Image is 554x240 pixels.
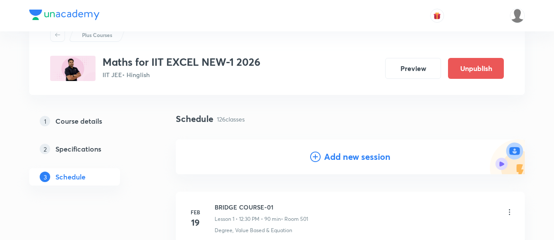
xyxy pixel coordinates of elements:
h6: BRIDGE COURSE-01 [215,203,308,212]
h3: Maths for IIT EXCEL NEW-1 2026 [103,56,260,68]
img: 0FA41914-A0C7-4F0A-A892-4475992A417F_plus.png [50,56,96,81]
p: Plus Courses [82,31,112,39]
a: Company Logo [29,10,99,22]
h4: Add new session [324,150,390,163]
a: 1Course details [29,112,148,130]
h6: Feb [187,208,204,216]
button: Preview [385,58,441,79]
p: IIT JEE • Hinglish [103,70,260,79]
h4: 19 [187,216,204,229]
p: 126 classes [217,115,245,124]
button: avatar [430,9,444,23]
a: 2Specifications [29,140,148,158]
p: Lesson 1 • 12:30 PM • 90 min [215,215,281,223]
img: avatar [433,12,441,20]
p: • Room 501 [281,215,308,223]
h5: Course details [55,116,102,126]
h5: Schedule [55,172,85,182]
h4: Schedule [176,112,213,125]
p: 2 [40,144,50,154]
p: Degree, Value Based & Equation [215,226,292,234]
p: 3 [40,172,50,182]
img: Mustafa kamal [510,8,525,23]
button: Unpublish [448,58,504,79]
img: Add [490,139,525,174]
h5: Specifications [55,144,101,154]
p: 1 [40,116,50,126]
img: Company Logo [29,10,99,20]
